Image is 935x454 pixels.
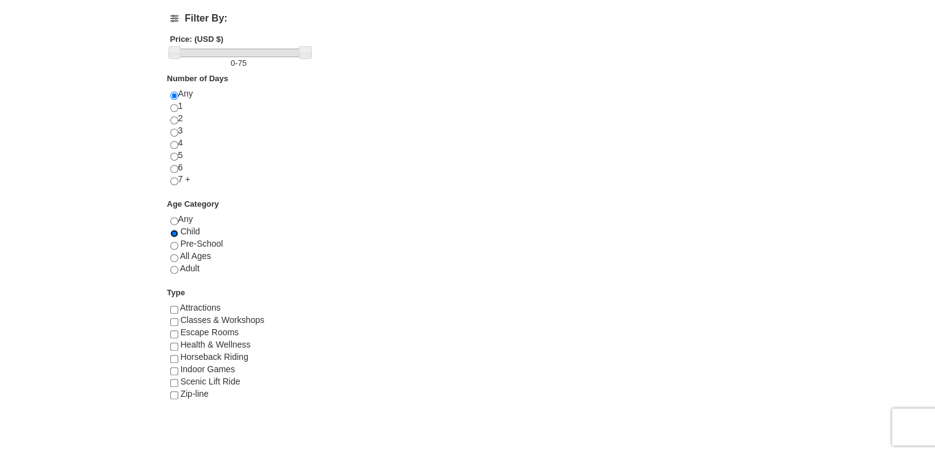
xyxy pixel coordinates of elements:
[180,263,200,273] span: Adult
[180,251,211,261] span: All Ages
[170,57,307,70] label: -
[180,239,223,249] span: Pre-School
[180,389,208,399] span: Zip-line
[180,364,235,374] span: Indoor Games
[180,226,200,236] span: Child
[167,288,185,297] strong: Type
[170,213,307,287] div: Any
[180,376,240,386] span: Scenic Lift Ride
[180,315,264,325] span: Classes & Workshops
[170,88,307,198] div: Any 1 2 3 4 5 6 7 +
[180,340,250,349] span: Health & Wellness
[180,303,221,313] span: Attractions
[180,327,239,337] span: Escape Rooms
[170,34,224,44] strong: Price: (USD $)
[238,58,247,68] span: 75
[167,199,219,209] strong: Age Category
[170,13,307,24] h4: Filter By:
[167,74,229,83] strong: Number of Days
[231,58,235,68] span: 0
[180,352,248,362] span: Horseback Riding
